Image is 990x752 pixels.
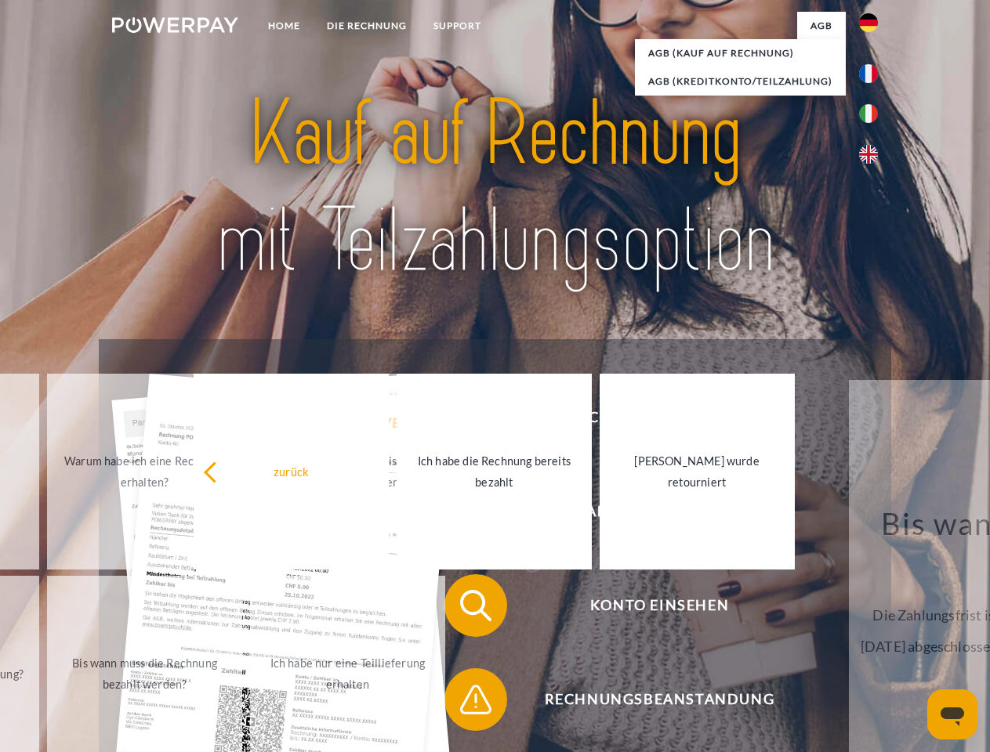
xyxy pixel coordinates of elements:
a: agb [797,12,846,40]
img: it [859,104,878,123]
img: en [859,145,878,164]
a: Home [255,12,314,40]
img: de [859,13,878,32]
div: Ich habe die Rechnung bereits bezahlt [406,450,582,493]
img: title-powerpay_de.svg [150,75,840,300]
span: Konto einsehen [467,574,851,637]
span: Rechnungsbeanstandung [467,668,851,731]
img: qb_search.svg [456,586,495,625]
a: DIE RECHNUNG [314,12,420,40]
button: Konto einsehen [444,574,852,637]
img: fr [859,64,878,83]
div: Bis wann muss die Rechnung bezahlt werden? [56,653,233,695]
img: qb_warning.svg [456,680,495,719]
button: Rechnungsbeanstandung [444,668,852,731]
div: Warum habe ich eine Rechnung erhalten? [56,450,233,493]
iframe: Schaltfläche zum Öffnen des Messaging-Fensters [927,689,977,739]
a: AGB (Kauf auf Rechnung) [635,39,846,67]
a: SUPPORT [420,12,495,40]
div: [PERSON_NAME] wurde retourniert [609,450,785,493]
img: logo-powerpay-white.svg [112,17,238,33]
div: Ich habe nur eine Teillieferung erhalten [259,653,436,695]
div: zurück [203,461,379,482]
a: AGB (Kreditkonto/Teilzahlung) [635,67,846,96]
